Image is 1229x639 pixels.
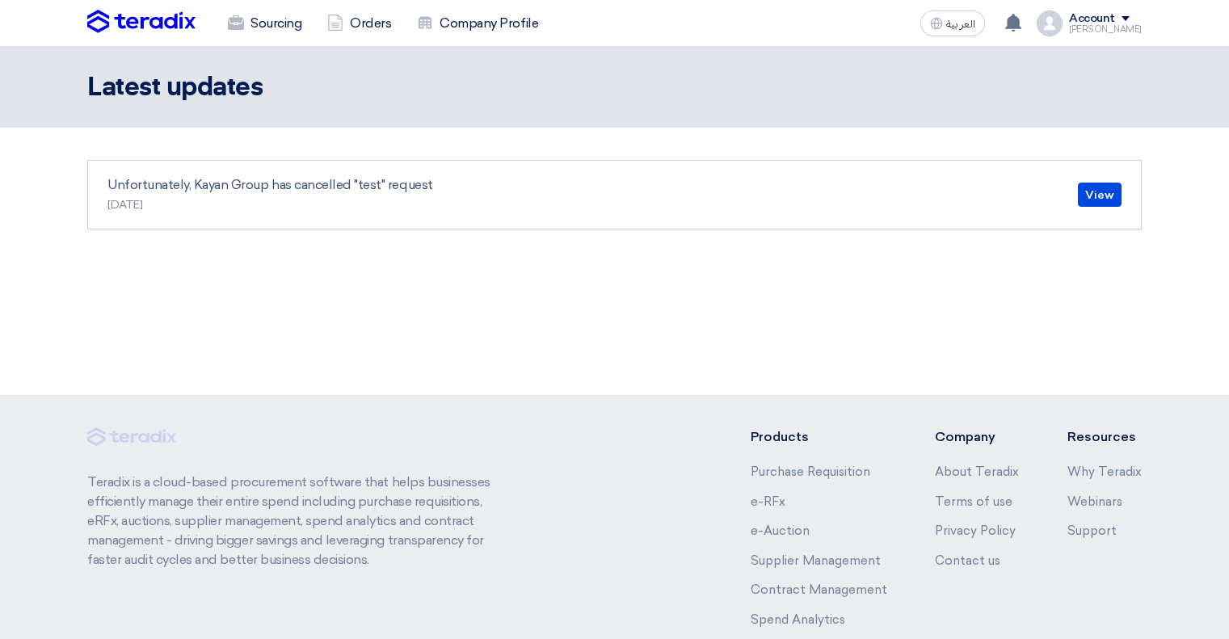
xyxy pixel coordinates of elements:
[107,175,433,195] p: Unfortunately, Kayan Group has cancelled "test" request
[87,473,509,570] p: Teradix is a cloud-based procurement software that helps businesses efficiently manage their enti...
[751,427,887,447] li: Products
[1067,427,1142,447] li: Resources
[1037,11,1063,36] img: profile_test.png
[87,10,196,34] img: Teradix logo
[751,523,810,538] a: e-Auction
[107,198,142,212] span: [DATE]
[751,612,845,627] a: Spend Analytics
[1067,494,1122,509] a: Webinars
[751,553,881,568] a: Supplier Management
[935,553,1000,568] a: Contact us
[935,427,1019,447] li: Company
[935,465,1019,479] a: About Teradix
[751,494,785,509] a: e-RFx
[1069,12,1115,26] div: Account
[935,523,1016,538] a: Privacy Policy
[935,494,1012,509] a: Terms of use
[751,465,870,479] a: Purchase Requisition
[314,6,404,41] a: Orders
[215,6,314,41] a: Sourcing
[1069,25,1142,34] div: [PERSON_NAME]
[920,11,985,36] button: العربية
[404,6,551,41] a: Company Profile
[1067,465,1142,479] a: Why Teradix
[1078,183,1122,207] a: View
[751,582,887,597] a: Contract Management
[1067,523,1117,538] a: Support
[946,19,975,30] span: العربية
[87,72,263,104] h2: Latest updates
